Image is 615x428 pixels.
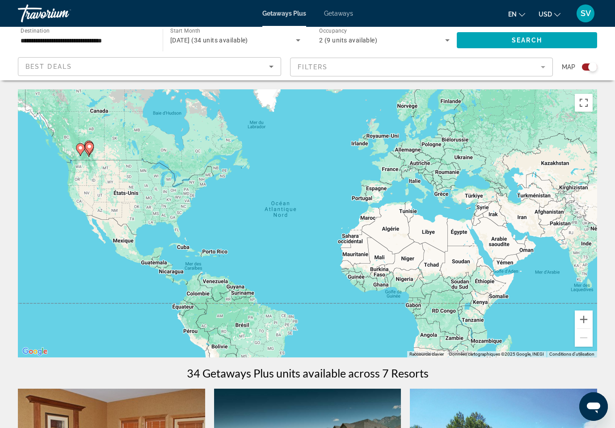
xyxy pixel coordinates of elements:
button: Zoom avant [575,311,593,328]
h1: 34 Getaways Plus units available across 7 Resorts [187,366,429,380]
span: Occupancy [319,28,347,34]
span: Search [512,37,542,44]
mat-select: Sort by [25,61,274,72]
button: Filter [290,57,553,77]
a: Getaways Plus [262,10,306,17]
span: 2 (9 units available) [319,37,377,44]
span: Start Month [170,28,200,34]
button: User Menu [574,4,597,23]
a: Ouvrir cette zone dans Google Maps (dans une nouvelle fenêtre) [20,346,50,357]
a: Conditions d'utilisation (s'ouvre dans un nouvel onglet) [549,352,594,357]
span: Map [562,61,575,73]
span: SV [581,9,591,18]
span: [DATE] (34 units available) [170,37,248,44]
button: Change language [508,8,525,21]
span: Best Deals [25,63,72,70]
span: en [508,11,517,18]
iframe: Bouton de lancement de la fenêtre de messagerie [579,392,608,421]
span: Destination [21,27,50,34]
button: Change currency [539,8,560,21]
button: Zoom arrière [575,329,593,347]
span: Données cartographiques ©2025 Google, INEGI [449,352,544,357]
button: Search [457,32,597,48]
button: Raccourcis clavier [409,351,444,357]
a: Travorium [18,2,107,25]
img: Google [20,346,50,357]
a: Getaways [324,10,353,17]
button: Passer en plein écran [575,94,593,112]
span: USD [539,11,552,18]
